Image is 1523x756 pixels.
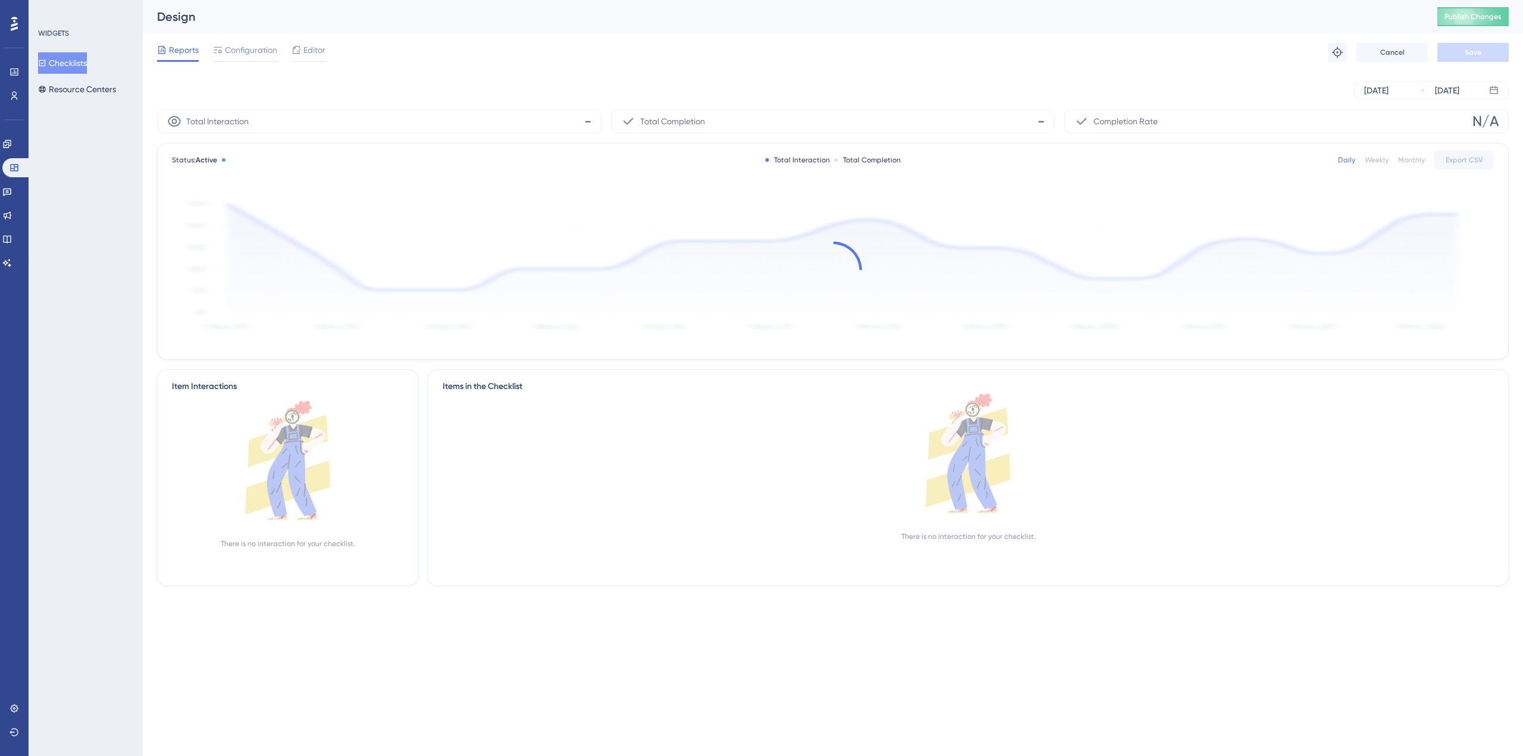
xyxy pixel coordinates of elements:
button: Checklists [38,52,87,74]
div: Item Interactions [172,379,237,394]
span: Active [196,156,217,164]
div: Monthly [1398,155,1425,165]
div: Daily [1338,155,1355,165]
button: Publish Changes [1437,7,1509,26]
span: Status: [172,155,217,165]
div: Weekly [1365,155,1389,165]
div: Items in the Checklist [443,379,1494,394]
div: WIDGETS [38,29,69,38]
div: Total Completion [835,155,901,165]
span: Cancel [1380,48,1405,57]
div: [DATE] [1435,83,1459,98]
span: - [1038,112,1045,131]
span: Save [1465,48,1481,57]
span: Configuration [225,43,277,57]
button: Resource Centers [38,79,116,100]
span: Total Interaction [186,114,249,128]
span: Export CSV [1446,155,1483,165]
div: [DATE] [1364,83,1389,98]
div: There is no interaction for your checklist. [221,539,355,548]
span: Publish Changes [1444,12,1502,21]
div: There is no interaction for your checklist. [901,532,1036,541]
button: Save [1437,43,1509,62]
div: Design [157,8,1408,25]
span: Total Completion [640,114,705,128]
span: N/A [1472,112,1499,131]
div: Total Interaction [766,155,830,165]
button: Export CSV [1434,150,1494,170]
button: Cancel [1356,43,1428,62]
span: Editor [303,43,325,57]
span: Completion Rate [1093,114,1158,128]
span: Reports [169,43,199,57]
span: - [584,112,591,131]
